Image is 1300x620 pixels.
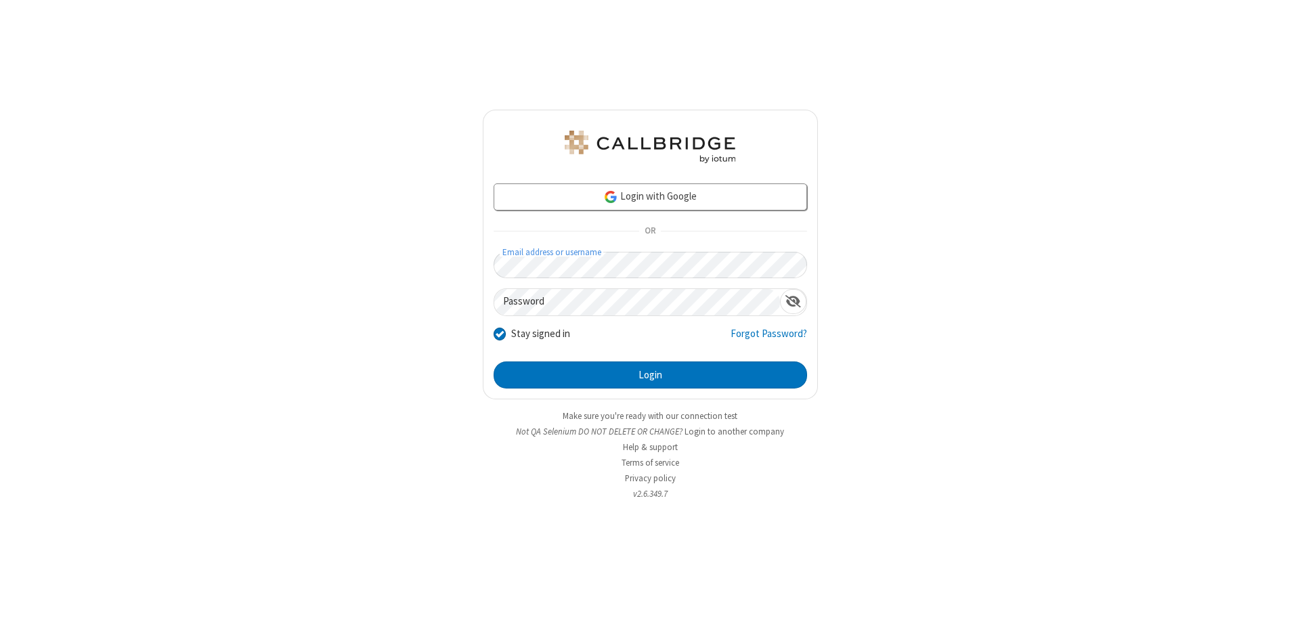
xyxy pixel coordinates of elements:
a: Terms of service [622,457,679,468]
li: Not QA Selenium DO NOT DELETE OR CHANGE? [483,425,818,438]
a: Login with Google [494,183,807,211]
a: Privacy policy [625,472,676,484]
a: Forgot Password? [731,326,807,352]
label: Stay signed in [511,326,570,342]
span: OR [639,222,661,241]
button: Login to another company [685,425,784,438]
li: v2.6.349.7 [483,487,818,500]
a: Help & support [623,441,678,453]
img: google-icon.png [603,190,618,204]
input: Password [494,289,780,315]
a: Make sure you're ready with our connection test [563,410,737,422]
div: Show password [780,289,806,314]
img: QA Selenium DO NOT DELETE OR CHANGE [562,131,738,163]
input: Email address or username [494,252,807,278]
button: Login [494,361,807,389]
